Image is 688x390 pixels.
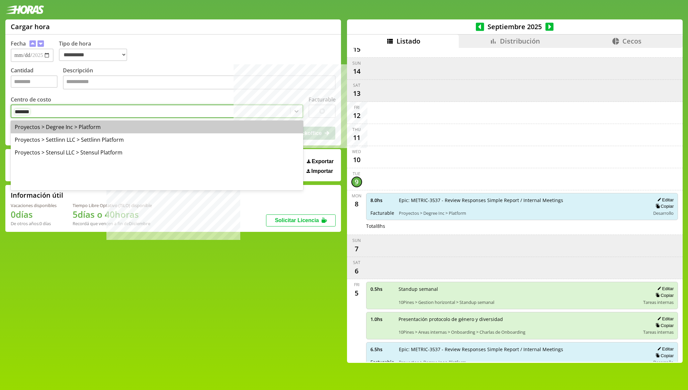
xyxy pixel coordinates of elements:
[399,299,639,305] span: 10Pines > Gestion horizontal > Standup semanal
[11,146,303,159] div: Proyectos > Stensul LLC > Stensul Platform
[352,127,361,132] div: Thu
[654,353,674,359] button: Copiar
[399,316,639,322] span: Presentación protocolo de género y diversidad
[352,149,361,154] div: Wed
[351,44,362,55] div: 15
[654,323,674,328] button: Copiar
[353,82,360,88] div: Sat
[655,346,674,352] button: Editar
[63,75,336,89] textarea: Descripción
[11,96,51,103] label: Centro de costo
[654,292,674,298] button: Copiar
[11,202,57,208] div: Vacaciones disponibles
[354,282,359,287] div: Fri
[622,37,641,46] span: Cecos
[353,260,360,265] div: Sat
[347,48,683,362] div: scrollable content
[643,329,674,335] span: Tareas internas
[370,210,394,216] span: Facturable
[311,168,333,174] span: Importar
[11,75,58,88] input: Cantidad
[653,359,674,365] span: Desarrollo
[312,158,334,165] span: Exportar
[11,121,303,133] div: Proyectos > Degree Inc > Platform
[399,359,646,365] span: Proyectos > Degree Inc > Platform
[643,299,674,305] span: Tareas internas
[275,217,319,223] span: Solicitar Licencia
[397,37,420,46] span: Listado
[354,105,359,110] div: Fri
[352,193,361,199] div: Mon
[351,177,362,187] div: 9
[654,203,674,209] button: Copiar
[351,88,362,99] div: 13
[351,132,362,143] div: 11
[11,22,50,31] h1: Cargar hora
[370,286,394,292] span: 0.5 hs
[370,316,394,322] span: 1.0 hs
[59,40,133,62] label: Tipo de hora
[11,40,26,47] label: Fecha
[655,197,674,203] button: Editar
[309,96,336,103] label: Facturable
[399,286,639,292] span: Standup semanal
[370,359,394,365] span: Facturable
[351,199,362,209] div: 8
[352,60,361,66] div: Sun
[11,191,63,200] h2: Información útil
[73,220,152,226] div: Recordá que vencen a fin de
[73,202,152,208] div: Tiempo Libre Optativo (TiLO) disponible
[351,287,362,298] div: 5
[655,316,674,322] button: Editar
[351,265,362,276] div: 6
[399,346,646,352] span: Epic: METRIC-3537 - Review Responses Simple Report / Internal Meetings
[399,197,646,203] span: Epic: METRIC-3537 - Review Responses Simple Report / Internal Meetings
[5,5,44,14] img: logotipo
[351,154,362,165] div: 10
[484,22,545,31] span: Septiembre 2025
[399,210,646,216] span: Proyectos > Degree Inc > Platform
[351,110,362,121] div: 12
[11,67,63,91] label: Cantidad
[351,243,362,254] div: 7
[370,197,394,203] span: 8.0 hs
[305,158,336,165] button: Exportar
[655,286,674,291] button: Editar
[129,220,150,226] b: Diciembre
[63,67,336,91] label: Descripción
[353,171,360,177] div: Tue
[11,133,303,146] div: Proyectos > Settlinn LLC > Settlinn Platform
[366,223,678,229] div: Total 8 hs
[399,329,639,335] span: 10Pines > Areas internas > Onboarding > Charlas de Onboarding
[266,214,336,226] button: Solicitar Licencia
[653,210,674,216] span: Desarrollo
[352,238,361,243] div: Sun
[11,208,57,220] h1: 0 días
[370,346,394,352] span: 6.5 hs
[351,66,362,77] div: 14
[11,220,57,226] div: De otros años: 0 días
[500,37,540,46] span: Distribución
[73,208,152,220] h1: 5 días o 40 horas
[59,49,127,61] select: Tipo de hora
